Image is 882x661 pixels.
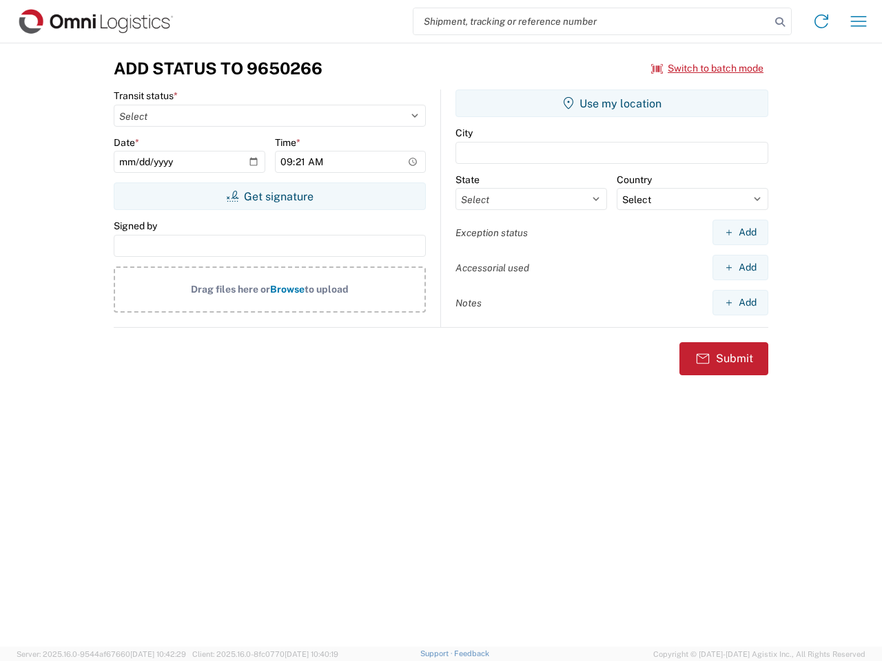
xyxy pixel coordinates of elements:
[114,90,178,102] label: Transit status
[617,174,652,186] label: Country
[455,174,480,186] label: State
[305,284,349,295] span: to upload
[679,342,768,375] button: Submit
[275,136,300,149] label: Time
[651,57,763,80] button: Switch to batch mode
[712,255,768,280] button: Add
[455,127,473,139] label: City
[712,290,768,315] button: Add
[114,59,322,78] h3: Add Status to 9650266
[270,284,305,295] span: Browse
[455,262,529,274] label: Accessorial used
[130,650,186,658] span: [DATE] 10:42:29
[455,227,528,239] label: Exception status
[712,220,768,245] button: Add
[455,90,768,117] button: Use my location
[285,650,338,658] span: [DATE] 10:40:19
[191,284,270,295] span: Drag files here or
[653,648,865,660] span: Copyright © [DATE]-[DATE] Agistix Inc., All Rights Reserved
[420,649,455,658] a: Support
[17,650,186,658] span: Server: 2025.16.0-9544af67660
[454,649,489,658] a: Feedback
[413,8,770,34] input: Shipment, tracking or reference number
[114,136,139,149] label: Date
[114,220,157,232] label: Signed by
[114,182,426,210] button: Get signature
[192,650,338,658] span: Client: 2025.16.0-8fc0770
[455,297,482,309] label: Notes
